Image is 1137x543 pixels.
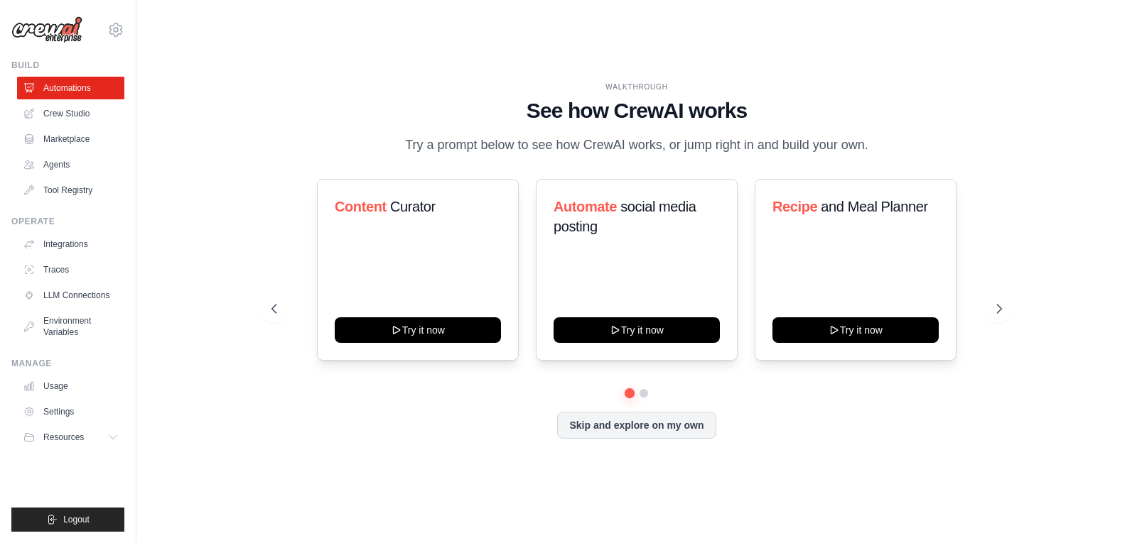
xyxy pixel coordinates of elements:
span: Automate [554,199,617,214]
a: Environment Variables [17,309,124,344]
a: LLM Connections [17,284,124,307]
span: Logout [63,514,90,525]
button: Try it now [335,317,501,343]
h1: See how CrewAI works [271,98,1001,124]
a: Traces [17,258,124,281]
a: Tool Registry [17,179,124,202]
button: Logout [11,508,124,532]
a: Usage [17,375,124,397]
button: Resources [17,426,124,449]
a: Settings [17,400,124,423]
span: and Meal Planner [821,199,927,214]
img: Logo [11,16,82,43]
button: Try it now [554,317,720,343]
button: Skip and explore on my own [557,412,716,439]
button: Try it now [772,317,939,343]
a: Automations [17,77,124,99]
div: Operate [11,216,124,227]
a: Marketplace [17,128,124,150]
iframe: Chat Widget [1066,475,1137,543]
span: social media posting [554,199,696,234]
span: Recipe [772,199,817,214]
span: Resources [43,432,84,443]
a: Agents [17,153,124,176]
div: WALKTHROUGH [271,82,1001,92]
div: Build [11,60,124,71]
a: Integrations [17,233,124,256]
span: Curator [390,199,436,214]
p: Try a prompt below to see how CrewAI works, or jump right in and build your own. [398,135,875,155]
div: Manage [11,358,124,369]
a: Crew Studio [17,102,124,125]
span: Content [335,199,387,214]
